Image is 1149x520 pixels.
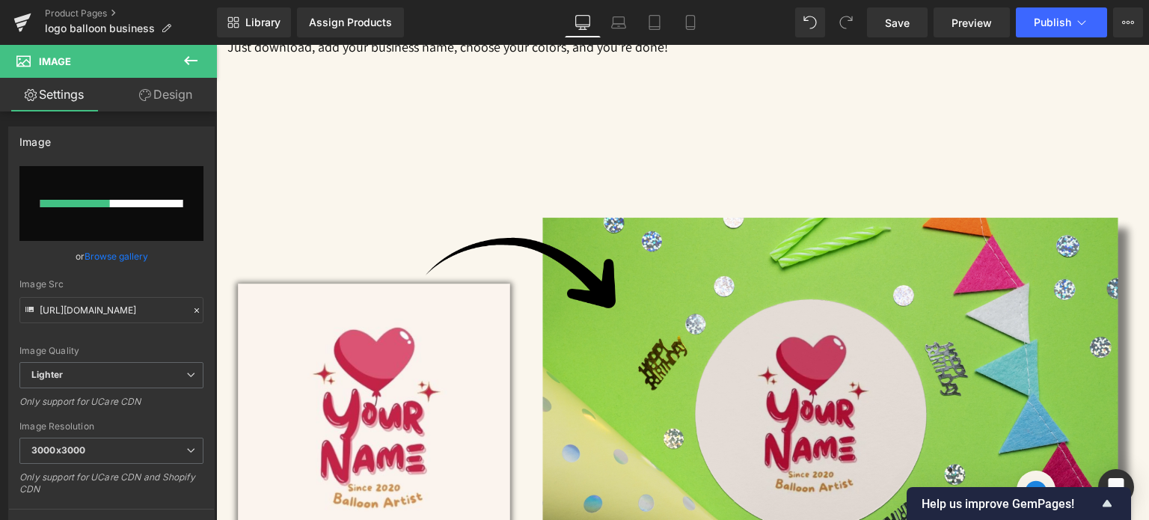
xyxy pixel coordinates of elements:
[1034,16,1071,28] span: Publish
[800,463,839,471] div: Social buttons group
[19,471,203,505] div: Only support for UCare CDN and Shopify CDN
[39,55,71,67] span: Image
[1113,7,1143,37] button: More
[19,127,51,148] div: Image
[800,426,839,471] div: Click to open or close social buttons
[19,346,203,356] div: Image Quality
[19,421,203,432] div: Image Resolution
[831,7,861,37] button: Redo
[31,369,63,380] b: Lighter
[19,297,203,323] input: Link
[934,7,1010,37] a: Preview
[637,7,672,37] a: Tablet
[85,243,148,269] a: Browse gallery
[800,426,839,471] div: Button Chat With Us
[19,279,203,290] div: Image Src
[565,7,601,37] a: Desktop
[111,78,220,111] a: Design
[1098,469,1134,505] div: Open Intercom Messenger
[309,16,392,28] div: Assign Products
[45,7,217,19] a: Product Pages
[952,15,992,31] span: Preview
[31,444,85,456] b: 3000x3000
[19,396,203,417] div: Only support for UCare CDN
[245,16,281,29] span: Library
[672,7,708,37] a: Mobile
[922,495,1116,513] button: Show survey - Help us improve GemPages!
[885,15,910,31] span: Save
[601,7,637,37] a: Laptop
[795,7,825,37] button: Undo
[217,7,291,37] a: New Library
[19,248,203,264] div: or
[45,22,155,34] span: logo balloon business
[922,497,1098,511] span: Help us improve GemPages!
[800,426,839,471] div: Social button group
[1016,7,1107,37] button: Publish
